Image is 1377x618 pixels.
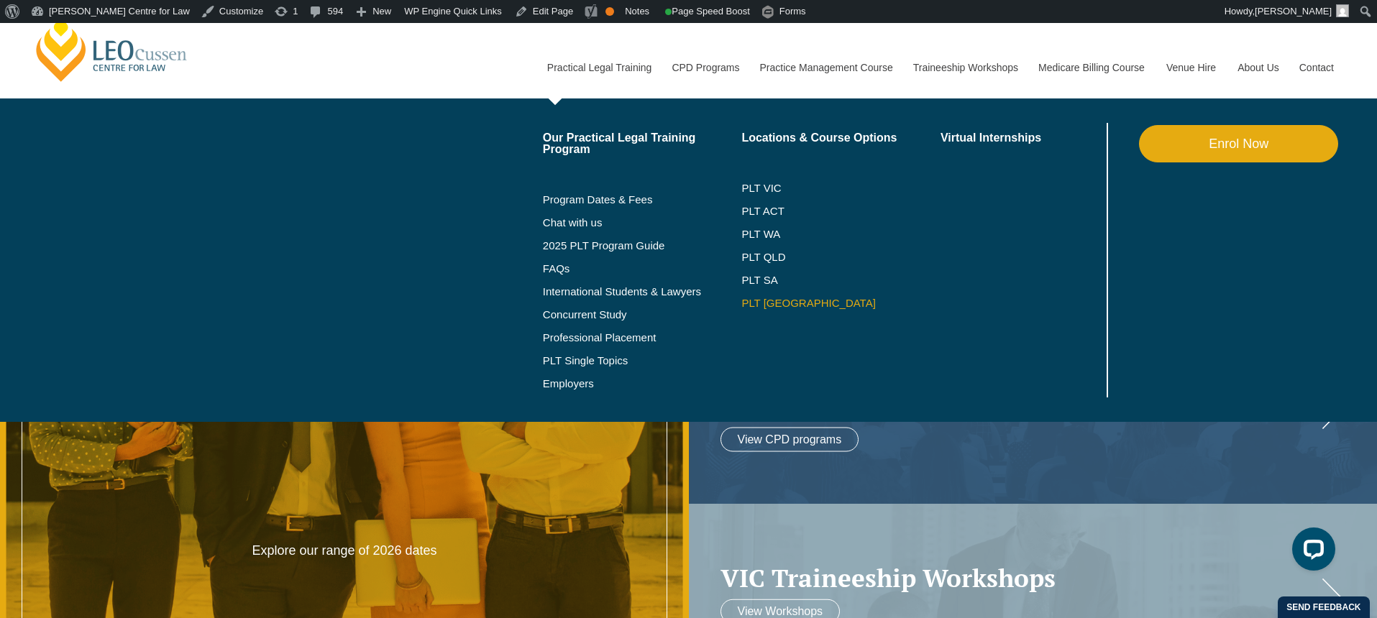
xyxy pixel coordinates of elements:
a: 2025 PLT Program Guide [543,240,706,252]
a: Practice Management Course [749,37,902,98]
a: PLT Single Topics [543,355,742,366]
a: Venue Hire [1156,37,1227,98]
a: FAQs [543,263,742,275]
a: About Us [1227,37,1289,98]
a: VIC Traineeship Workshops [720,564,1317,592]
span: [PERSON_NAME] [1255,6,1332,17]
a: Enrol Now [1139,125,1338,162]
a: Locations & Course Options [741,132,941,144]
a: PLT SA [741,275,941,286]
a: Traineeship Workshops [902,37,1028,98]
a: PLT VIC [741,183,941,194]
a: PLT [GEOGRAPHIC_DATA] [741,298,941,309]
a: View CPD programs [720,427,859,451]
p: Explore our range of 2026 dates [206,543,482,559]
a: International Students & Lawyers [543,286,742,298]
a: Chat with us [543,217,742,229]
iframe: LiveChat chat widget [1281,522,1341,582]
a: Virtual Internships [941,132,1104,144]
a: Medicare Billing Course [1028,37,1156,98]
a: Professional Placement [543,332,742,343]
a: [PERSON_NAME] Centre for Law [32,16,191,83]
a: Concurrent Study [543,309,742,320]
div: OK [605,7,614,16]
a: PLT WA [741,229,905,240]
a: CPD Programs [661,37,749,98]
a: PLT ACT [741,206,941,217]
a: Contact [1289,37,1345,98]
a: Practical Legal Training [536,37,662,98]
a: Our Practical Legal Training Program [543,132,742,155]
a: Employers [543,378,742,389]
a: Program Dates & Fees [543,194,742,206]
a: PLT QLD [741,252,941,263]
